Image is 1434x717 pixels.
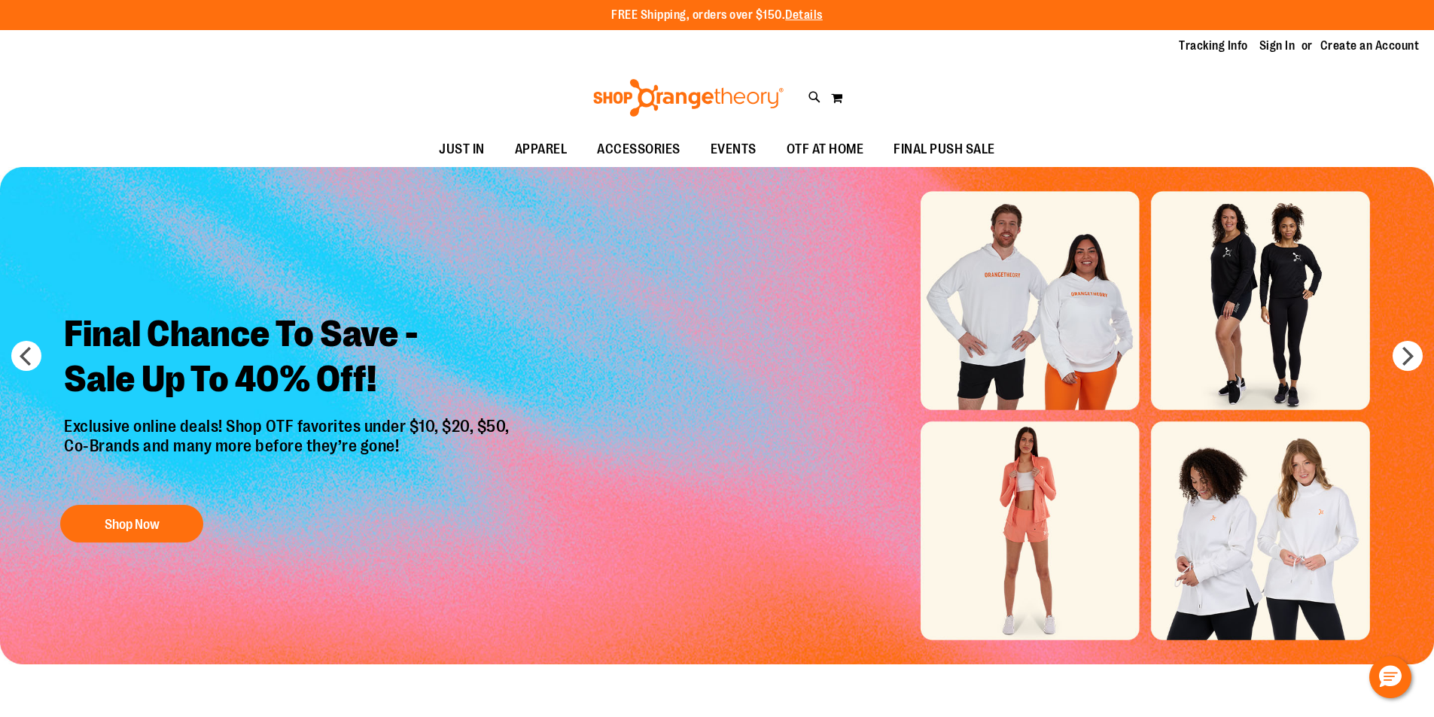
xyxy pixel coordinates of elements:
span: FINAL PUSH SALE [894,132,995,166]
a: JUST IN [424,132,500,167]
span: ACCESSORIES [597,132,680,166]
a: Sign In [1259,38,1295,54]
span: APPAREL [515,132,568,166]
a: Create an Account [1320,38,1420,54]
span: EVENTS [711,132,757,166]
button: Shop Now [60,505,203,542]
button: next [1393,341,1423,371]
a: Final Chance To Save -Sale Up To 40% Off! Exclusive online deals! Shop OTF favorites under $10, $... [53,300,525,551]
p: Exclusive online deals! Shop OTF favorites under $10, $20, $50, Co-Brands and many more before th... [53,417,525,491]
a: OTF AT HOME [772,132,879,167]
span: JUST IN [439,132,485,166]
a: Tracking Info [1179,38,1248,54]
a: APPAREL [500,132,583,167]
button: Hello, have a question? Let’s chat. [1369,656,1411,698]
p: FREE Shipping, orders over $150. [611,7,823,24]
h2: Final Chance To Save - Sale Up To 40% Off! [53,300,525,417]
button: prev [11,341,41,371]
a: EVENTS [696,132,772,167]
a: ACCESSORIES [582,132,696,167]
span: OTF AT HOME [787,132,864,166]
img: Shop Orangetheory [591,79,786,117]
a: Details [785,8,823,22]
a: FINAL PUSH SALE [878,132,1010,167]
